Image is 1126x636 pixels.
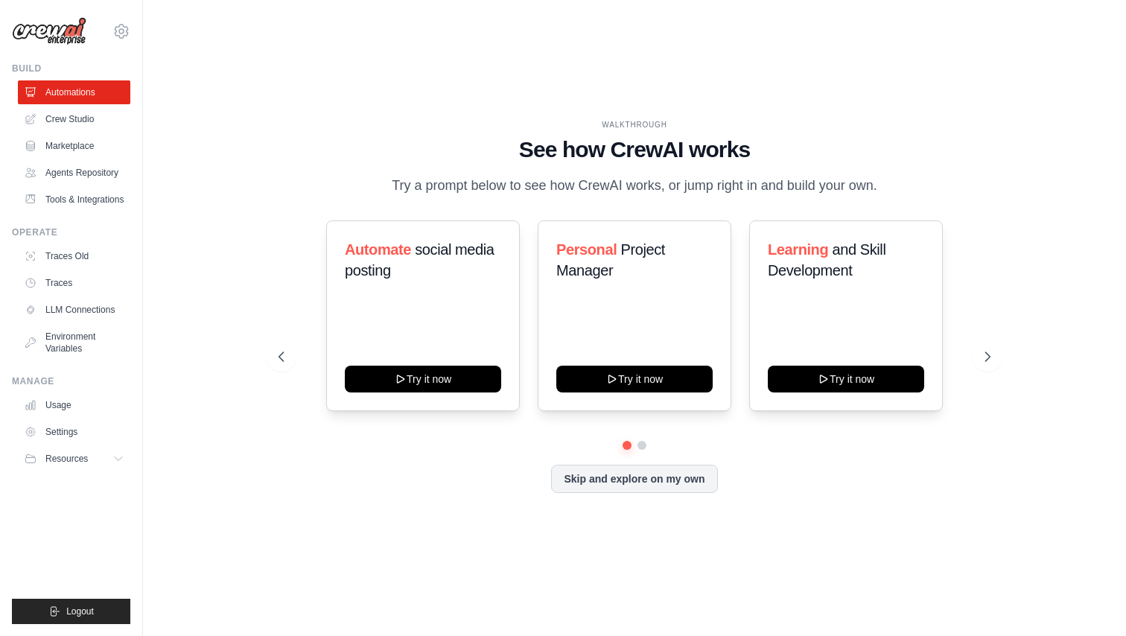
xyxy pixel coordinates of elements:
[18,393,130,417] a: Usage
[18,107,130,131] a: Crew Studio
[12,226,130,238] div: Operate
[18,271,130,295] a: Traces
[768,241,828,258] span: Learning
[18,420,130,444] a: Settings
[66,605,94,617] span: Logout
[12,17,86,45] img: Logo
[12,63,130,74] div: Build
[556,366,713,392] button: Try it now
[345,241,494,279] span: social media posting
[18,161,130,185] a: Agents Repository
[345,241,411,258] span: Automate
[18,244,130,268] a: Traces Old
[12,599,130,624] button: Logout
[551,465,717,493] button: Skip and explore on my own
[556,241,665,279] span: Project Manager
[345,366,501,392] button: Try it now
[279,119,991,130] div: WALKTHROUGH
[18,325,130,360] a: Environment Variables
[18,80,130,104] a: Automations
[18,447,130,471] button: Resources
[279,136,991,163] h1: See how CrewAI works
[18,188,130,212] a: Tools & Integrations
[12,375,130,387] div: Manage
[18,134,130,158] a: Marketplace
[18,298,130,322] a: LLM Connections
[768,366,924,392] button: Try it now
[384,175,885,197] p: Try a prompt below to see how CrewAI works, or jump right in and build your own.
[556,241,617,258] span: Personal
[45,453,88,465] span: Resources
